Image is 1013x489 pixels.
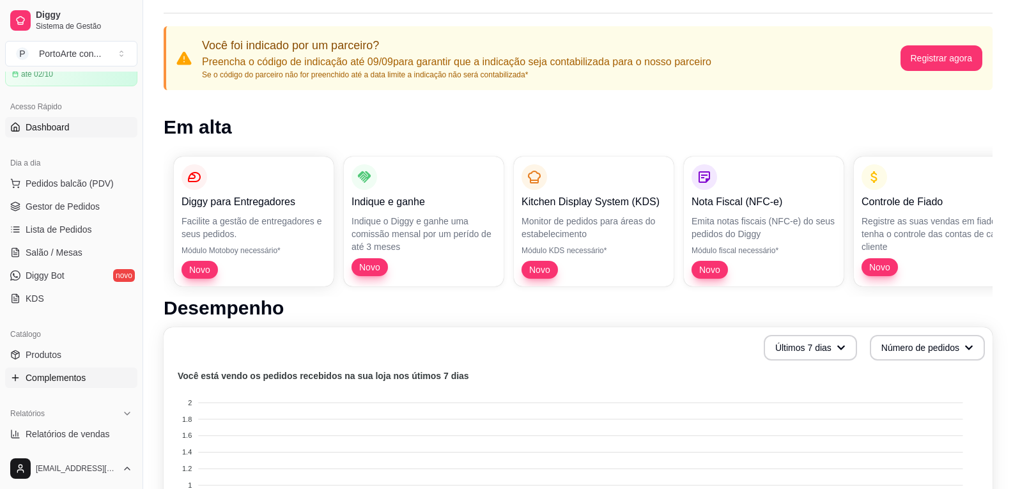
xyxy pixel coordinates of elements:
[182,431,192,439] tspan: 1.6
[182,465,192,472] tspan: 1.2
[178,371,469,381] text: Você está vendo os pedidos recebidos na sua loja nos útimos 7 dias
[26,177,114,190] span: Pedidos balcão (PDV)
[692,194,836,210] p: Nota Fiscal (NFC-e)
[202,70,711,80] p: Se o código do parceiro não for preenchido até a data limite a indicação não será contabilizada*
[514,157,674,286] button: Kitchen Display System (KDS)Monitor de pedidos para áreas do estabelecimentoMódulo KDS necessário...
[870,335,985,361] button: Número de pedidos
[26,246,82,259] span: Salão / Mesas
[5,288,137,309] a: KDS
[26,292,44,305] span: KDS
[5,324,137,345] div: Catálogo
[26,348,61,361] span: Produtos
[26,223,92,236] span: Lista de Pedidos
[26,200,100,213] span: Gestor de Pedidos
[182,245,326,256] p: Módulo Motoboy necessário*
[692,245,836,256] p: Módulo fiscal necessário*
[5,345,137,365] a: Produtos
[352,215,496,253] p: Indique o Diggy e ganhe uma comissão mensal por um perído de até 3 meses
[5,368,137,388] a: Complementos
[21,69,53,79] article: até 02/10
[5,424,137,444] a: Relatórios de vendas
[39,47,101,60] div: PortoArte con ...
[174,157,334,286] button: Diggy para EntregadoresFacilite a gestão de entregadores e seus pedidos.Módulo Motoboy necessário...
[864,261,895,274] span: Novo
[522,215,666,240] p: Monitor de pedidos para áreas do estabelecimento
[862,194,1006,210] p: Controle de Fiado
[684,157,844,286] button: Nota Fiscal (NFC-e)Emita notas fiscais (NFC-e) do seus pedidos do DiggyMódulo fiscal necessário*Novo
[26,269,65,282] span: Diggy Bot
[5,447,137,467] a: Relatório de clientes
[184,263,215,276] span: Novo
[522,194,666,210] p: Kitchen Display System (KDS)
[344,157,504,286] button: Indique e ganheIndique o Diggy e ganhe uma comissão mensal por um perído de até 3 mesesNovo
[164,116,993,139] h1: Em alta
[5,117,137,137] a: Dashboard
[26,121,70,134] span: Dashboard
[5,153,137,173] div: Dia a dia
[5,173,137,194] button: Pedidos balcão (PDV)
[10,408,45,419] span: Relatórios
[5,196,137,217] a: Gestor de Pedidos
[862,215,1006,253] p: Registre as suas vendas em fiado e tenha o controle das contas de cada cliente
[202,36,711,54] p: Você foi indicado por um parceiro?
[524,263,555,276] span: Novo
[16,47,29,60] span: P
[901,45,983,71] button: Registrar agora
[36,463,117,474] span: [EMAIL_ADDRESS][DOMAIN_NAME]
[5,242,137,263] a: Salão / Mesas
[26,428,110,440] span: Relatórios de vendas
[36,21,132,31] span: Sistema de Gestão
[188,481,192,489] tspan: 1
[182,448,192,456] tspan: 1.4
[522,245,666,256] p: Módulo KDS necessário*
[182,194,326,210] p: Diggy para Entregadores
[352,194,496,210] p: Indique e ganhe
[5,265,137,286] a: Diggy Botnovo
[26,371,86,384] span: Complementos
[694,263,725,276] span: Novo
[5,453,137,484] button: [EMAIL_ADDRESS][DOMAIN_NAME]
[5,5,137,36] a: DiggySistema de Gestão
[182,415,192,423] tspan: 1.8
[202,54,711,70] p: Preencha o código de indicação até 09/09 para garantir que a indicação seja contabilizada para o ...
[36,10,132,21] span: Diggy
[188,399,192,407] tspan: 2
[5,219,137,240] a: Lista de Pedidos
[5,97,137,117] div: Acesso Rápido
[354,261,385,274] span: Novo
[764,335,857,361] button: Últimos 7 dias
[164,297,993,320] h1: Desempenho
[5,41,137,66] button: Select a team
[692,215,836,240] p: Emita notas fiscais (NFC-e) do seus pedidos do Diggy
[182,215,326,240] p: Facilite a gestão de entregadores e seus pedidos.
